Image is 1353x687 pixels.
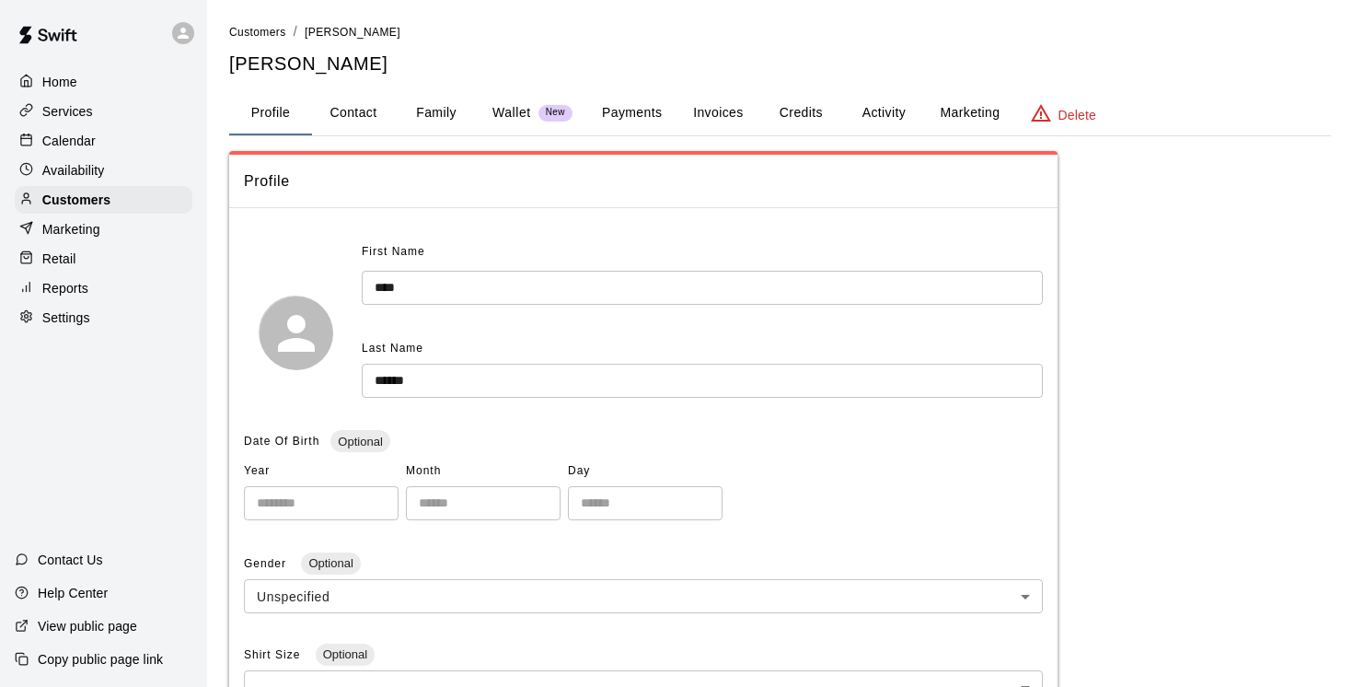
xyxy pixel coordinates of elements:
button: Invoices [676,91,759,135]
p: View public page [38,617,137,635]
span: Optional [330,435,389,448]
span: First Name [362,238,425,267]
p: Marketing [42,220,100,239]
p: Delete [1058,106,1096,124]
p: Home [42,73,77,91]
p: Settings [42,309,90,327]
a: Availability [15,157,192,184]
button: Family [395,91,478,135]
p: Contact Us [38,551,103,569]
span: Optional [301,556,360,570]
p: Reports [42,279,88,297]
span: [PERSON_NAME] [305,26,400,39]
button: Activity [842,91,925,135]
li: / [294,22,297,41]
span: Gender [244,557,290,570]
a: Settings [15,304,192,332]
button: Credits [759,91,842,135]
span: Year [244,457,399,486]
a: Retail [15,245,192,273]
p: Help Center [38,584,108,602]
p: Services [42,102,93,121]
a: Customers [15,186,192,214]
a: Calendar [15,127,192,155]
p: Wallet [492,103,531,122]
button: Payments [587,91,676,135]
p: Calendar [42,132,96,150]
button: Contact [312,91,395,135]
a: Home [15,68,192,96]
div: Unspecified [244,579,1043,613]
span: Profile [244,169,1043,193]
div: basic tabs example [229,91,1331,135]
span: New [538,107,572,119]
p: Copy public page link [38,650,163,669]
span: Customers [229,26,286,39]
a: Customers [229,24,286,39]
p: Availability [42,161,105,180]
p: Customers [42,191,110,209]
a: Marketing [15,215,192,243]
span: Last Name [362,342,423,355]
a: Reports [15,274,192,302]
span: Day [568,457,723,486]
nav: breadcrumb [229,22,1331,42]
span: Month [406,457,561,486]
span: Shirt Size [244,648,305,661]
button: Profile [229,91,312,135]
p: Retail [42,250,76,268]
a: Services [15,98,192,125]
button: Marketing [925,91,1014,135]
span: Optional [316,647,375,661]
span: Date Of Birth [244,435,319,448]
h5: [PERSON_NAME] [229,52,1331,76]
